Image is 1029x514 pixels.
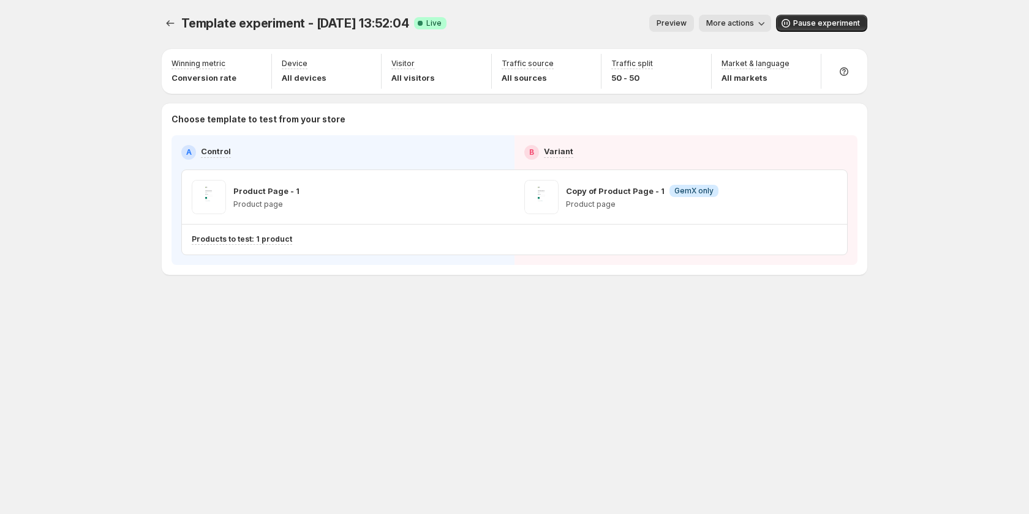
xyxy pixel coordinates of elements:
h2: B [529,147,534,157]
span: Pause experiment [793,18,860,28]
p: Market & language [722,59,790,69]
p: Traffic split [611,59,653,69]
p: 50 - 50 [611,72,653,84]
span: Preview [657,18,687,28]
span: More actions [706,18,754,28]
p: Products to test: 1 product [192,234,292,244]
p: Device [282,59,307,69]
p: Product page [566,199,718,209]
h2: A [186,147,192,157]
button: More actions [699,15,771,32]
button: Pause experiment [776,15,867,32]
p: Winning metric [171,59,225,69]
span: Live [426,18,442,28]
button: Experiments [162,15,179,32]
p: Conversion rate [171,72,236,84]
p: Product Page - 1 [233,185,300,197]
p: All visitors [391,72,435,84]
p: All sources [502,72,554,84]
p: Copy of Product Page - 1 [566,185,665,197]
p: All devices [282,72,326,84]
img: Product Page - 1 [192,180,226,214]
span: GemX only [674,186,714,196]
p: Variant [544,145,573,157]
p: Control [201,145,231,157]
button: Preview [649,15,694,32]
p: All markets [722,72,790,84]
p: Traffic source [502,59,554,69]
span: Template experiment - [DATE] 13:52:04 [181,16,409,31]
img: Copy of Product Page - 1 [524,180,559,214]
p: Visitor [391,59,415,69]
p: Product page [233,199,300,209]
p: Choose template to test from your store [171,113,858,125]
